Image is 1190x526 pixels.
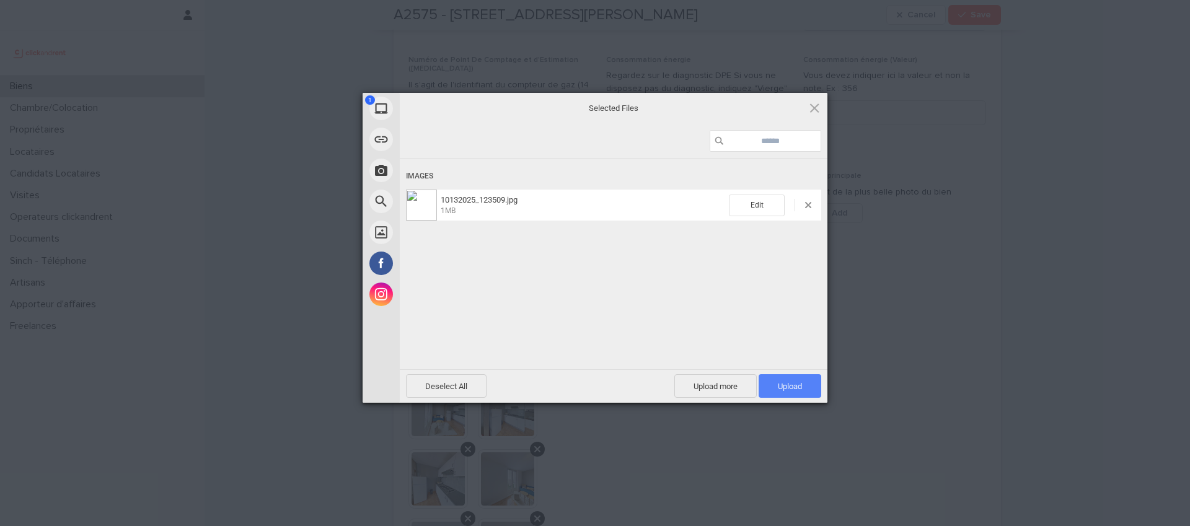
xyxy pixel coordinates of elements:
span: 1MB [441,206,456,215]
div: Web Search [363,186,511,217]
span: Deselect All [406,374,487,398]
div: Unsplash [363,217,511,248]
img: 2b55d349-6c73-4091-918c-1281339823c2 [406,190,437,221]
span: Click here or hit ESC to close picker [808,101,821,115]
span: Selected Files [490,102,738,113]
div: Images [406,165,821,188]
div: Take Photo [363,155,511,186]
span: Upload [778,382,802,391]
span: 10132025_123509.jpg [441,195,518,204]
span: Upload more [674,374,757,398]
div: Link (URL) [363,124,511,155]
span: 10132025_123509.jpg [437,195,729,216]
span: Edit [729,195,785,216]
div: Facebook [363,248,511,279]
div: Instagram [363,279,511,310]
div: My Device [363,93,511,124]
span: 1 [365,95,375,105]
span: Upload [759,374,821,398]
